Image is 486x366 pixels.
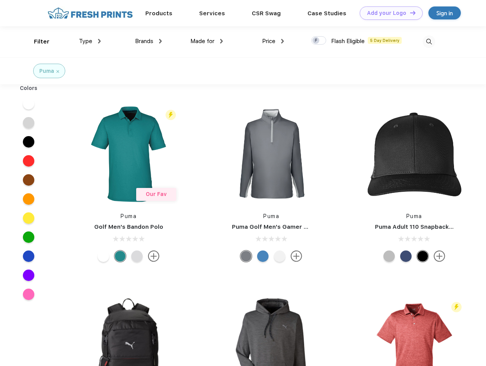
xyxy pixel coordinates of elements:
[291,250,302,262] img: more.svg
[98,39,101,43] img: dropdown.png
[262,38,275,45] span: Price
[98,250,109,262] div: Bright White
[121,213,137,219] a: Puma
[166,110,176,120] img: flash_active_toggle.svg
[436,9,453,18] div: Sign in
[274,250,285,262] div: Bright White
[232,223,352,230] a: Puma Golf Men's Gamer Golf Quarter-Zip
[148,250,159,262] img: more.svg
[417,250,428,262] div: Pma Blk Pma Blk
[263,213,279,219] a: Puma
[78,103,179,205] img: func=resize&h=266
[190,38,214,45] span: Made for
[135,38,153,45] span: Brands
[281,39,284,43] img: dropdown.png
[34,37,50,46] div: Filter
[434,250,445,262] img: more.svg
[114,250,126,262] div: Green Lagoon
[220,103,322,205] img: func=resize&h=266
[94,223,163,230] a: Golf Men's Bandon Polo
[39,67,54,75] div: Puma
[252,10,281,17] a: CSR Swag
[428,6,461,19] a: Sign in
[368,37,402,44] span: 5 Day Delivery
[400,250,412,262] div: Peacoat Qut Shd
[45,6,135,20] img: fo%20logo%202.webp
[364,103,465,205] img: func=resize&h=266
[159,39,162,43] img: dropdown.png
[406,213,422,219] a: Puma
[410,11,415,15] img: DT
[367,10,406,16] div: Add your Logo
[383,250,395,262] div: Quarry with Brt Whit
[423,35,435,48] img: desktop_search.svg
[145,10,172,17] a: Products
[220,39,223,43] img: dropdown.png
[257,250,269,262] div: Bright Cobalt
[56,70,59,73] img: filter_cancel.svg
[451,302,462,312] img: flash_active_toggle.svg
[131,250,143,262] div: High Rise
[199,10,225,17] a: Services
[14,84,43,92] div: Colors
[240,250,252,262] div: Quiet Shade
[79,38,92,45] span: Type
[331,38,365,45] span: Flash Eligible
[146,191,167,197] span: Our Fav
